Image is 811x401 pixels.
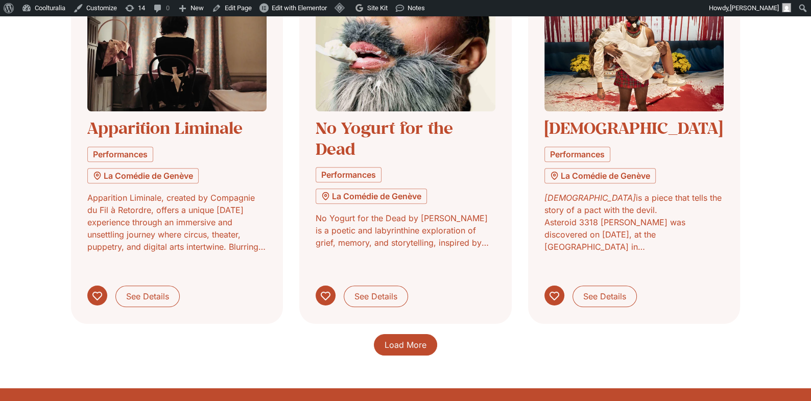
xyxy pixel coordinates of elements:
[272,4,327,12] span: Edit with Elementor
[544,117,723,138] a: [DEMOGRAPHIC_DATA]
[344,286,408,307] a: See Details
[544,193,636,203] em: [DEMOGRAPHIC_DATA]
[115,286,180,307] a: See Details
[316,188,427,204] a: La Comédie de Genève
[367,4,388,12] span: Site Kit
[316,117,453,159] a: No Yogurt for the Dead
[544,168,656,183] a: La Comédie de Genève
[385,339,426,351] span: Load More
[374,334,437,356] a: Load More
[544,192,724,216] p: is a piece that tells the story of a pact with the devil.
[87,117,243,138] a: Apparition Liminale
[316,167,381,182] a: Performances
[544,147,610,162] a: Performances
[573,286,637,307] a: See Details
[354,290,397,302] span: See Details
[87,168,199,183] a: La Comédie de Genève
[87,147,153,162] a: Performances
[544,216,724,253] p: Asteroid 3318 [PERSON_NAME] was discovered on [DATE], at the [GEOGRAPHIC_DATA] in [GEOGRAPHIC_DAT...
[583,290,626,302] span: See Details
[730,4,779,12] span: [PERSON_NAME]
[87,192,267,253] p: Apparition Liminale, created by Compagnie du Fil à Retordre, offers a unique [DATE] experience th...
[316,212,495,249] p: No Yogurt for the Dead by [PERSON_NAME] is a poetic and labyrinthine exploration of grief, memory...
[126,290,169,302] span: See Details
